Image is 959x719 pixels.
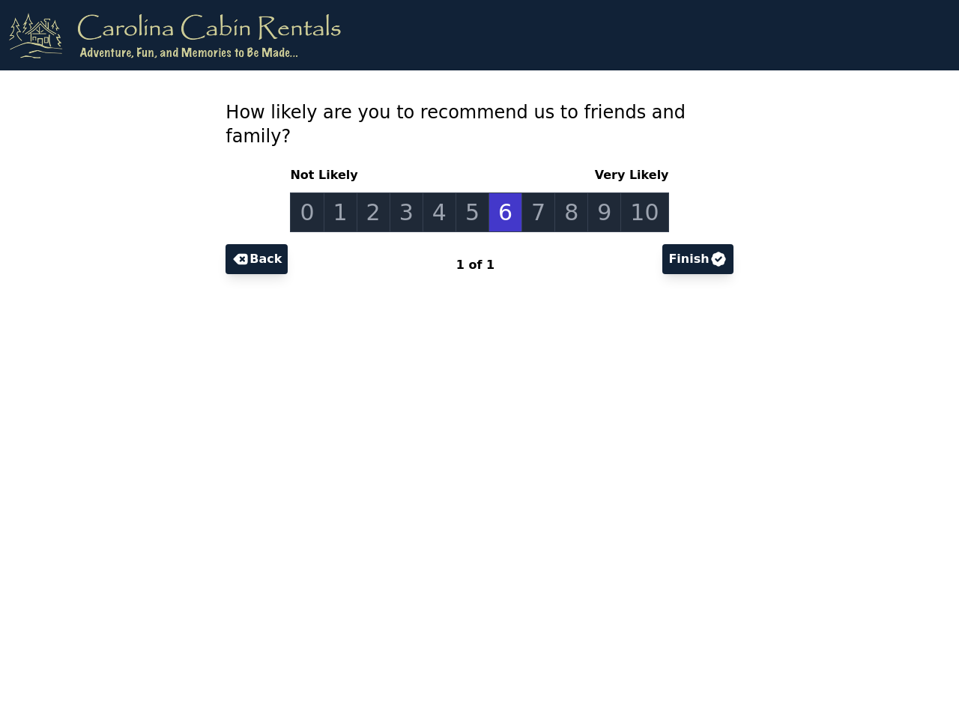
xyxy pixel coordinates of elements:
span: Very Likely [589,166,669,184]
a: 3 [390,192,423,232]
a: 10 [620,192,668,232]
span: How likely are you to recommend us to friends and family? [226,102,686,147]
a: 7 [521,192,555,232]
span: 1 of 1 [456,258,494,272]
a: 6 [488,192,522,232]
a: 9 [587,192,621,232]
button: Finish [662,244,733,274]
a: 2 [357,192,390,232]
button: Back [226,244,288,274]
a: 0 [290,192,324,232]
img: logo.png [9,12,341,58]
a: 4 [423,192,456,232]
span: Not Likely [290,166,363,184]
a: 8 [554,192,588,232]
a: 5 [456,192,489,232]
a: 1 [324,192,357,232]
